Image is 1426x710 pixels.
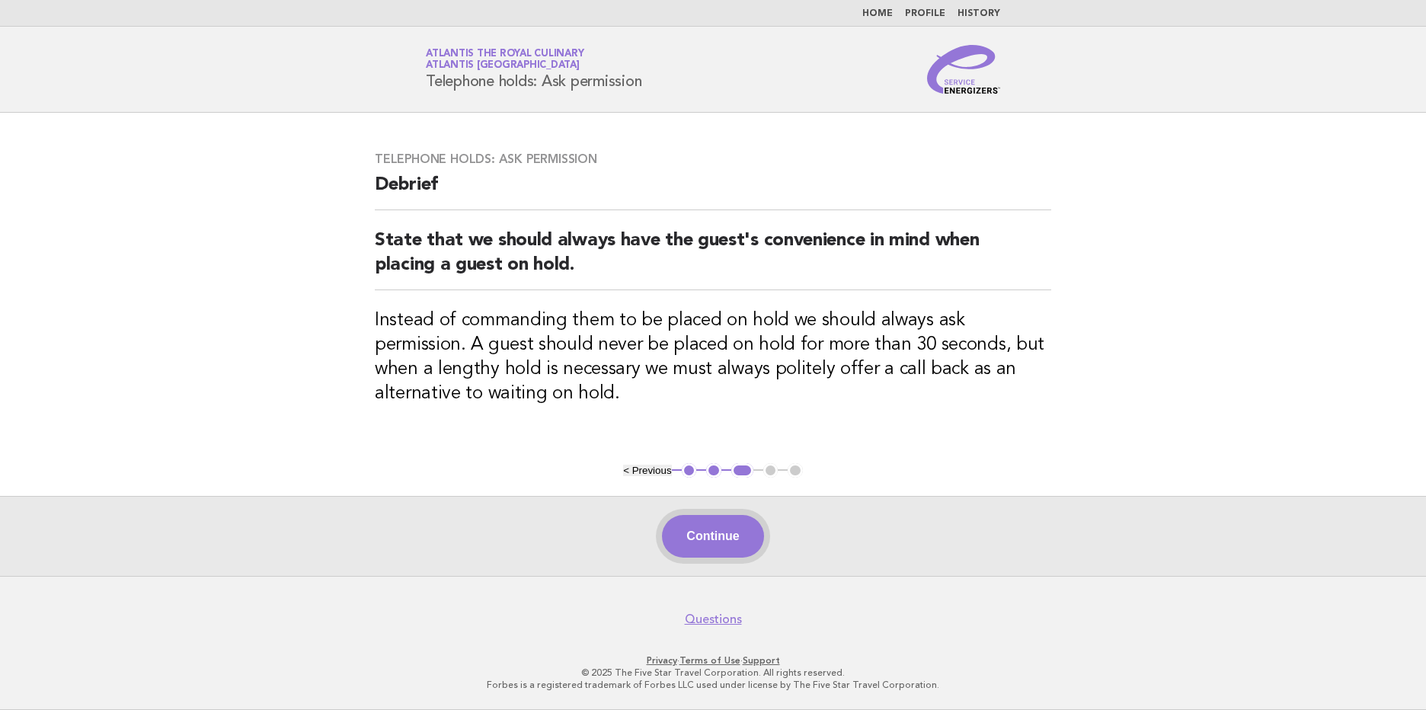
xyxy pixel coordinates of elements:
a: Atlantis the Royal CulinaryAtlantis [GEOGRAPHIC_DATA] [426,49,584,70]
p: · · [247,654,1179,667]
a: Home [862,9,893,18]
button: < Previous [623,465,671,476]
img: Service Energizers [927,45,1000,94]
a: History [958,9,1000,18]
h1: Telephone holds: Ask permission [426,50,641,89]
a: Terms of Use [679,655,740,666]
a: Profile [905,9,945,18]
h3: Instead of commanding them to be placed on hold we should always ask permission. A guest should n... [375,309,1051,406]
h3: Telephone holds: Ask permission [375,152,1051,167]
a: Support [743,655,780,666]
button: 2 [706,463,721,478]
button: Continue [662,515,763,558]
h2: State that we should always have the guest's convenience in mind when placing a guest on hold. [375,229,1051,290]
a: Privacy [647,655,677,666]
button: 1 [682,463,697,478]
p: © 2025 The Five Star Travel Corporation. All rights reserved. [247,667,1179,679]
button: 3 [731,463,753,478]
span: Atlantis [GEOGRAPHIC_DATA] [426,61,580,71]
p: Forbes is a registered trademark of Forbes LLC used under license by The Five Star Travel Corpora... [247,679,1179,691]
h2: Debrief [375,173,1051,210]
a: Questions [685,612,742,627]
